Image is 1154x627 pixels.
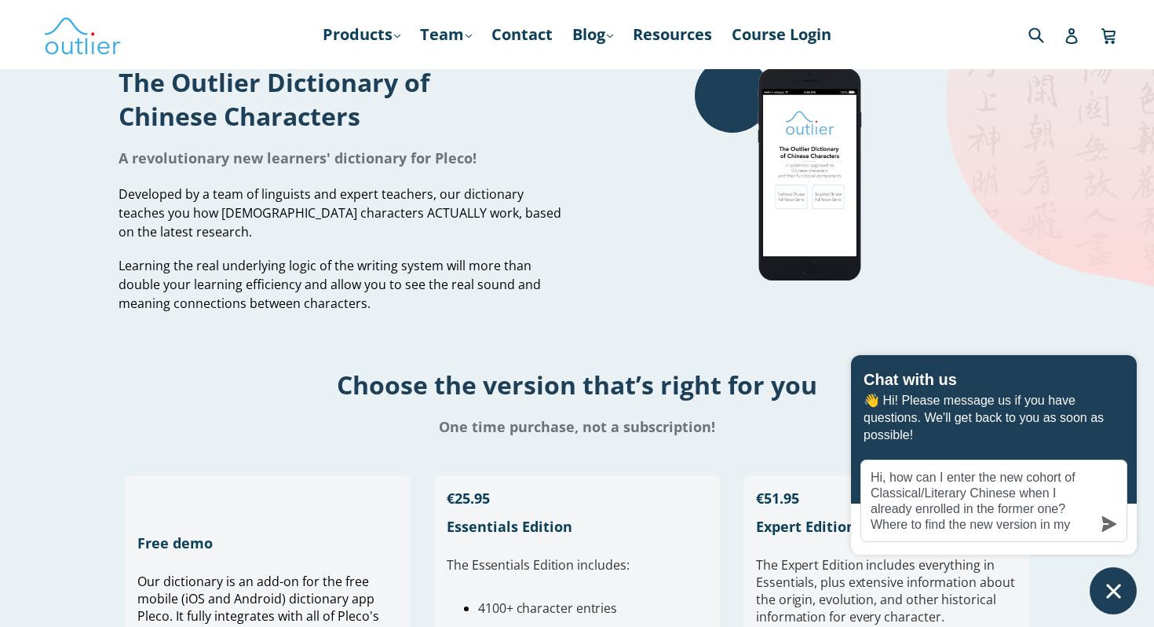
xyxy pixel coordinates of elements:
h1: Expert Edition [756,517,1017,536]
img: Outlier Linguistics [43,12,122,57]
input: Search [1024,18,1068,50]
a: Contact [484,20,561,49]
a: Course Login [724,20,839,49]
a: Resources [625,20,720,49]
h1: The Outlier Dictionary of Chinese Characters [119,65,565,133]
a: Products [315,20,408,49]
span: €25.95 [447,489,490,508]
span: verything in Essentials, plus extensive information about the origin, evolution, and other histor... [756,556,1014,625]
span: The Expert Edition includes e [756,556,926,574]
span: 4100+ character entries [478,599,617,617]
a: Blog [564,20,621,49]
span: €51.95 [756,489,799,508]
h1: A revolutionary new learners' dictionary for Pleco! [119,148,565,167]
span: Developed by a team of linguists and expert teachers, our dictionary teaches you how [DEMOGRAPHIC... [119,185,561,240]
a: Team [412,20,480,49]
span: Learning the real underlying logic of the writing system will more than double your learning effi... [119,257,541,312]
inbox-online-store-chat: Shopify online store chat [846,355,1141,614]
span: The Essentials Edition includes: [447,556,629,574]
h1: Essentials Edition [447,517,707,536]
h1: Free demo [137,533,398,552]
